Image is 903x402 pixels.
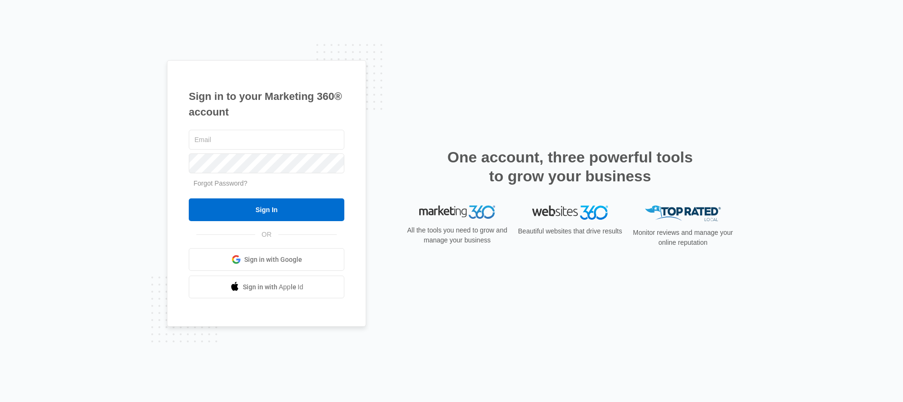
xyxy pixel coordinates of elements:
[255,230,278,240] span: OR
[444,148,696,186] h2: One account, three powerful tools to grow your business
[189,130,344,150] input: Email
[189,198,344,221] input: Sign In
[189,248,344,271] a: Sign in with Google
[645,205,721,221] img: Top Rated Local
[244,255,302,265] span: Sign in with Google
[532,205,608,219] img: Websites 360
[243,282,304,292] span: Sign in with Apple Id
[189,89,344,120] h1: Sign in to your Marketing 360® account
[630,228,736,248] p: Monitor reviews and manage your online reputation
[189,276,344,298] a: Sign in with Apple Id
[193,179,248,187] a: Forgot Password?
[419,205,495,219] img: Marketing 360
[517,226,623,236] p: Beautiful websites that drive results
[404,225,510,245] p: All the tools you need to grow and manage your business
